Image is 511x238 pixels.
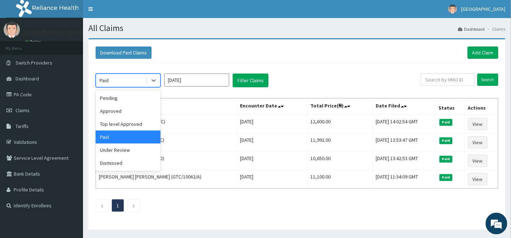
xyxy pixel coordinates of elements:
td: 10,650.00 [307,152,373,170]
div: Paid [100,77,109,84]
div: Under Review [96,144,161,157]
div: Paid [96,131,161,144]
td: [DATE] [237,170,307,189]
th: Status [436,98,465,115]
div: Chat with us now [38,40,121,50]
div: Pending [96,92,161,105]
input: Search by HMO ID [421,74,475,86]
span: We're online! [42,72,100,145]
span: [GEOGRAPHIC_DATA] [462,6,506,12]
a: Dashboard [458,26,485,32]
td: [DATE] 13:53:47 GMT [373,133,436,152]
td: [PERSON_NAME] [PERSON_NAME] (GTC/10062/A) [96,170,237,189]
button: Filter Claims [233,74,268,87]
a: View [468,136,488,149]
a: Next page [132,202,135,209]
td: 11,100.00 [307,170,373,189]
th: Total Price(₦) [307,98,373,115]
span: Dashboard [16,75,39,82]
span: Paid [440,119,453,125]
a: Page 1 is your current page [117,202,119,209]
input: Select Month and Year [164,74,229,87]
a: Previous page [100,202,104,209]
div: Minimize live chat window [118,4,136,21]
input: Search [477,74,498,86]
td: [DATE] 13:42:53 GMT [373,152,436,170]
button: Download Paid Claims [96,47,152,59]
h1: All Claims [88,23,506,33]
a: Add Claim [468,47,498,59]
td: 11,992.00 [307,133,373,152]
a: View [468,155,488,167]
li: Claims [486,26,506,32]
span: Paid [440,156,453,162]
span: Switch Providers [16,59,52,66]
td: [DATE] [237,152,307,170]
span: Paid [440,174,453,181]
span: Paid [440,137,453,144]
div: Approved [96,105,161,118]
a: Online [25,39,43,44]
th: Name [96,98,237,115]
th: Actions [465,98,498,115]
th: Encounter Date [237,98,307,115]
a: View [468,173,488,185]
td: [PERSON_NAME] (MFL/10077/C) [96,115,237,133]
div: Top level Approved [96,118,161,131]
div: Dismissed [96,157,161,169]
p: [GEOGRAPHIC_DATA] [25,29,85,36]
td: [DATE] 11:34:09 GMT [373,170,436,189]
td: [PERSON_NAME] (FET/10253/D) [96,152,237,170]
textarea: Type your message and hit 'Enter' [4,160,137,185]
td: [DATE] [237,115,307,133]
td: [DATE] [237,133,307,152]
td: 12,600.00 [307,115,373,133]
a: View [468,118,488,130]
td: [PERSON_NAME] (FET/10253/C) [96,133,237,152]
td: [DATE] 14:02:54 GMT [373,115,436,133]
span: Tariffs [16,123,29,129]
img: User Image [4,22,20,38]
img: d_794563401_company_1708531726252_794563401 [13,36,29,54]
img: User Image [448,5,457,14]
th: Date Filed [373,98,436,115]
span: Claims [16,107,30,114]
